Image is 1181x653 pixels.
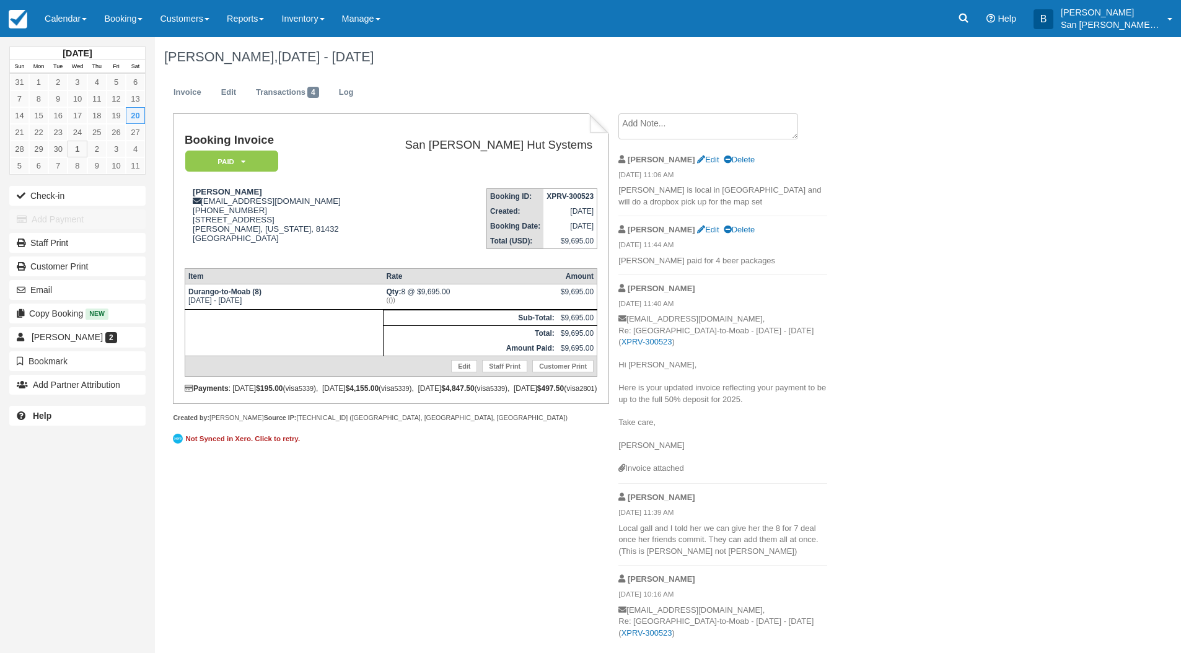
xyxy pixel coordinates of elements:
[618,589,827,603] em: [DATE] 10:16 AM
[346,384,379,393] strong: $4,155.00
[561,287,594,306] div: $9,695.00
[486,204,543,219] th: Created:
[10,60,29,74] th: Sun
[697,225,719,234] a: Edit
[618,313,827,463] p: [EMAIL_ADDRESS][DOMAIN_NAME], Re: [GEOGRAPHIC_DATA]-to-Moab - [DATE] - [DATE] ( ) Hi [PERSON_NAME...
[628,225,695,234] strong: [PERSON_NAME]
[1061,6,1160,19] p: [PERSON_NAME]
[107,74,126,90] a: 5
[63,48,92,58] strong: [DATE]
[299,385,314,392] small: 5339
[724,225,755,234] a: Delete
[618,463,827,475] div: Invoice attached
[185,384,229,393] strong: Payments
[486,189,543,204] th: Booking ID:
[486,219,543,234] th: Booking Date:
[264,414,297,421] strong: Source IP:
[986,14,995,23] i: Help
[10,141,29,157] a: 28
[87,124,107,141] a: 25
[383,341,557,356] th: Amount Paid:
[86,309,108,319] span: New
[383,325,557,341] th: Total:
[48,141,68,157] a: 30
[278,49,374,64] span: [DATE] - [DATE]
[212,81,245,105] a: Edit
[383,310,557,325] th: Sub-Total:
[87,107,107,124] a: 18
[48,107,68,124] a: 16
[87,90,107,107] a: 11
[48,90,68,107] a: 9
[32,332,103,342] span: [PERSON_NAME]
[68,60,87,74] th: Wed
[998,14,1016,24] span: Help
[10,157,29,174] a: 5
[9,327,146,347] a: [PERSON_NAME] 2
[107,141,126,157] a: 3
[126,141,145,157] a: 4
[1061,19,1160,31] p: San [PERSON_NAME] Hut Systems
[558,325,597,341] td: $9,695.00
[29,90,48,107] a: 8
[29,74,48,90] a: 1
[33,411,51,421] b: Help
[618,255,827,267] p: [PERSON_NAME] paid for 4 beer packages
[547,192,594,201] strong: XPRV-300523
[173,414,209,421] strong: Created by:
[29,124,48,141] a: 22
[126,157,145,174] a: 11
[532,360,594,372] a: Customer Print
[48,157,68,174] a: 7
[490,385,505,392] small: 5339
[68,124,87,141] a: 24
[107,90,126,107] a: 12
[10,124,29,141] a: 21
[173,432,303,445] a: Not Synced in Xero. Click to retry.
[543,204,597,219] td: [DATE]
[9,233,146,253] a: Staff Print
[330,81,363,105] a: Log
[173,413,608,423] div: [PERSON_NAME] [TECHNICAL_ID] ([GEOGRAPHIC_DATA], [GEOGRAPHIC_DATA], [GEOGRAPHIC_DATA])
[48,124,68,141] a: 23
[185,150,274,173] a: Paid
[628,155,695,164] strong: [PERSON_NAME]
[126,124,145,141] a: 27
[441,384,474,393] strong: $4,847.50
[185,187,367,258] div: [EMAIL_ADDRESS][DOMAIN_NAME] [PHONE_NUMBER] [STREET_ADDRESS] [PERSON_NAME], [US_STATE], 81432 [GE...
[621,337,672,346] a: XPRV-300523
[185,284,383,309] td: [DATE] - [DATE]
[10,74,29,90] a: 31
[482,360,527,372] a: Staff Print
[486,234,543,249] th: Total (USD):
[29,60,48,74] th: Mon
[164,81,211,105] a: Invoice
[10,107,29,124] a: 14
[618,507,827,521] em: [DATE] 11:39 AM
[558,310,597,325] td: $9,695.00
[618,170,827,183] em: [DATE] 11:06 AM
[10,90,29,107] a: 7
[68,74,87,90] a: 3
[68,157,87,174] a: 8
[9,209,146,229] button: Add Payment
[126,107,145,124] a: 20
[185,151,278,172] em: Paid
[105,332,117,343] span: 2
[9,186,146,206] button: Check-in
[29,107,48,124] a: 15
[107,124,126,141] a: 26
[9,256,146,276] a: Customer Print
[558,268,597,284] th: Amount
[580,385,595,392] small: 2801
[68,141,87,157] a: 1
[185,384,597,393] div: : [DATE] (visa ), [DATE] (visa ), [DATE] (visa ), [DATE] (visa )
[394,385,409,392] small: 5339
[372,139,592,152] h2: San [PERSON_NAME] Hut Systems
[107,157,126,174] a: 10
[628,493,695,502] strong: [PERSON_NAME]
[386,296,554,304] em: (())
[618,185,827,208] p: [PERSON_NAME] is local in [GEOGRAPHIC_DATA] and will do a dropbox pick up for the map set
[451,360,477,372] a: Edit
[29,141,48,157] a: 29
